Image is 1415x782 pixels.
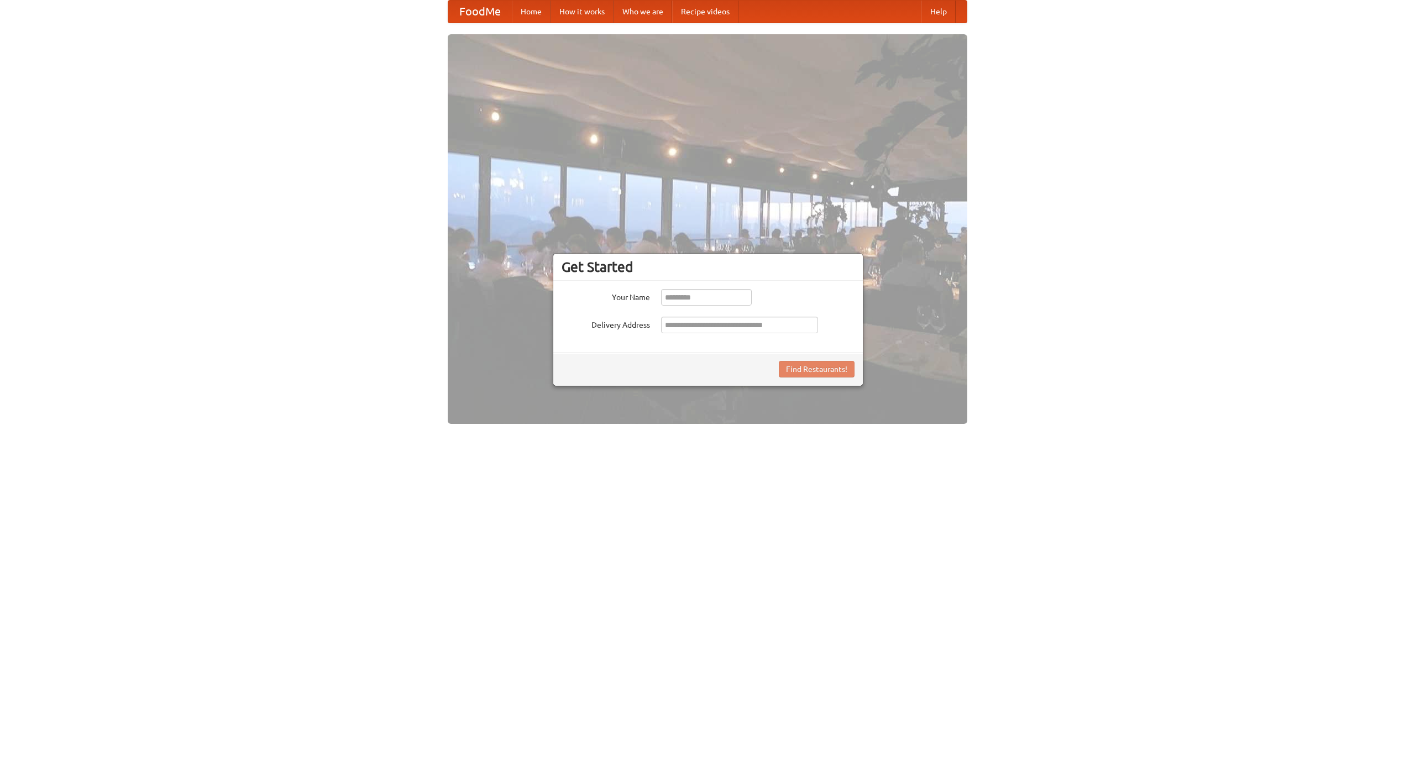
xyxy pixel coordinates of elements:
a: Recipe videos [672,1,738,23]
label: Your Name [562,289,650,303]
a: Home [512,1,551,23]
h3: Get Started [562,259,855,275]
a: Help [921,1,956,23]
a: How it works [551,1,614,23]
label: Delivery Address [562,317,650,330]
a: FoodMe [448,1,512,23]
button: Find Restaurants! [779,361,855,377]
a: Who we are [614,1,672,23]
